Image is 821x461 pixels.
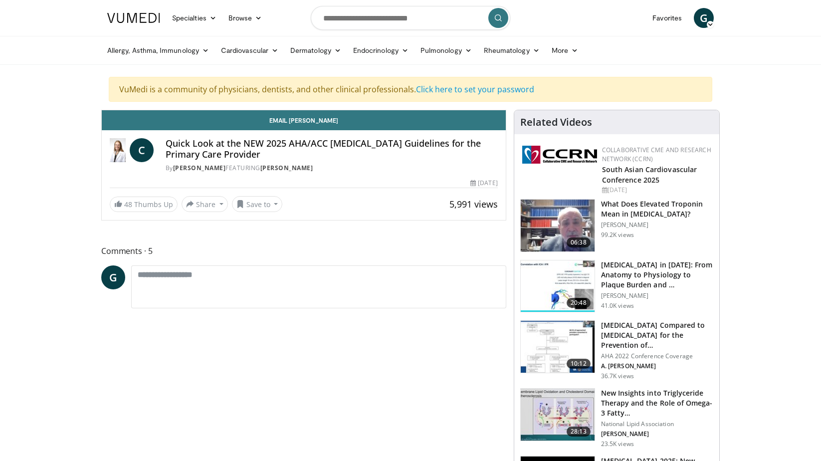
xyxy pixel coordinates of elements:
a: Cardiovascular [215,40,284,60]
a: C [130,138,154,162]
img: VuMedi Logo [107,13,160,23]
p: 23.5K views [601,440,634,448]
div: [DATE] [602,186,711,195]
img: Dr. Catherine P. Benziger [110,138,126,162]
p: 99.2K views [601,231,634,239]
a: Browse [222,8,268,28]
span: 10:12 [567,359,591,369]
p: AHA 2022 Conference Coverage [601,352,713,360]
a: Endocrinology [347,40,414,60]
h3: [MEDICAL_DATA] Compared to [MEDICAL_DATA] for the Prevention of… [601,320,713,350]
a: Rheumatology [478,40,546,60]
a: Specialties [166,8,222,28]
a: [PERSON_NAME] [173,164,226,172]
a: 06:38 What Does Elevated Troponin Mean in [MEDICAL_DATA]? [PERSON_NAME] 99.2K views [520,199,713,252]
img: a04ee3ba-8487-4636-b0fb-5e8d268f3737.png.150x105_q85_autocrop_double_scale_upscale_version-0.2.png [522,146,597,164]
span: 20:48 [567,298,591,308]
p: 36.7K views [601,372,634,380]
h4: Related Videos [520,116,592,128]
p: 41.0K views [601,302,634,310]
div: VuMedi is a community of physicians, dentists, and other clinical professionals. [109,77,712,102]
a: 48 Thumbs Up [110,197,178,212]
a: G [694,8,714,28]
h4: Quick Look at the NEW 2025 AHA/ACC [MEDICAL_DATA] Guidelines for the Primary Care Provider [166,138,498,160]
a: Pulmonology [414,40,478,60]
span: 28:13 [567,427,591,437]
button: Save to [232,196,283,212]
a: Allergy, Asthma, Immunology [101,40,215,60]
img: 98daf78a-1d22-4ebe-927e-10afe95ffd94.150x105_q85_crop-smart_upscale.jpg [521,200,595,251]
span: 5,991 views [449,198,498,210]
a: 28:13 New Insights into Triglyceride Therapy and the Role of Omega-3 Fatty… National Lipid Associ... [520,388,713,448]
span: 48 [124,200,132,209]
h3: What Does Elevated Troponin Mean in [MEDICAL_DATA]? [601,199,713,219]
a: Email [PERSON_NAME] [102,110,506,130]
div: [DATE] [470,179,497,188]
h3: [MEDICAL_DATA] in [DATE]: From Anatomy to Physiology to Plaque Burden and … [601,260,713,290]
span: Comments 5 [101,244,506,257]
a: More [546,40,584,60]
p: National Lipid Association [601,420,713,428]
div: By FEATURING [166,164,498,173]
p: A. [PERSON_NAME] [601,362,713,370]
a: [PERSON_NAME] [260,164,313,172]
a: G [101,265,125,289]
img: 45ea033d-f728-4586-a1ce-38957b05c09e.150x105_q85_crop-smart_upscale.jpg [521,389,595,441]
a: 20:48 [MEDICAL_DATA] in [DATE]: From Anatomy to Physiology to Plaque Burden and … [PERSON_NAME] 4... [520,260,713,313]
a: Collaborative CME and Research Network (CCRN) [602,146,711,163]
button: Share [182,196,228,212]
p: [PERSON_NAME] [601,292,713,300]
p: [PERSON_NAME] [601,221,713,229]
a: 10:12 [MEDICAL_DATA] Compared to [MEDICAL_DATA] for the Prevention of… AHA 2022 Conference Covera... [520,320,713,380]
a: Favorites [646,8,688,28]
p: [PERSON_NAME] [601,430,713,438]
img: 823da73b-7a00-425d-bb7f-45c8b03b10c3.150x105_q85_crop-smart_upscale.jpg [521,260,595,312]
input: Search topics, interventions [311,6,510,30]
a: South Asian Cardiovascular Conference 2025 [602,165,697,185]
h3: New Insights into Triglyceride Therapy and the Role of Omega-3 Fatty… [601,388,713,418]
img: 7c0f9b53-1609-4588-8498-7cac8464d722.150x105_q85_crop-smart_upscale.jpg [521,321,595,373]
a: Click here to set your password [416,84,534,95]
a: Dermatology [284,40,347,60]
span: 06:38 [567,237,591,247]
